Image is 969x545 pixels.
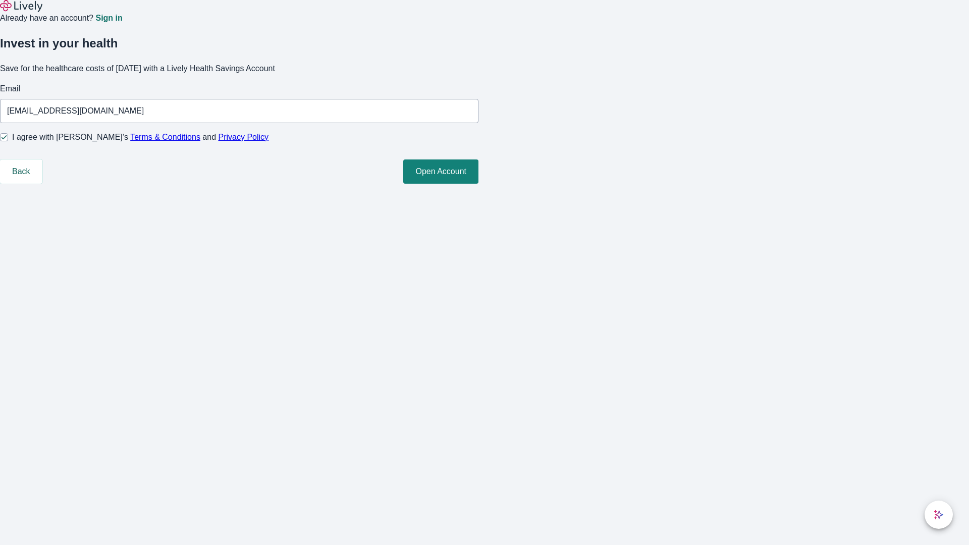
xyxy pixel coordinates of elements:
a: Terms & Conditions [130,133,200,141]
a: Sign in [95,14,122,22]
svg: Lively AI Assistant [934,510,944,520]
button: chat [925,501,953,529]
a: Privacy Policy [219,133,269,141]
button: Open Account [403,159,478,184]
span: I agree with [PERSON_NAME]’s and [12,131,268,143]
